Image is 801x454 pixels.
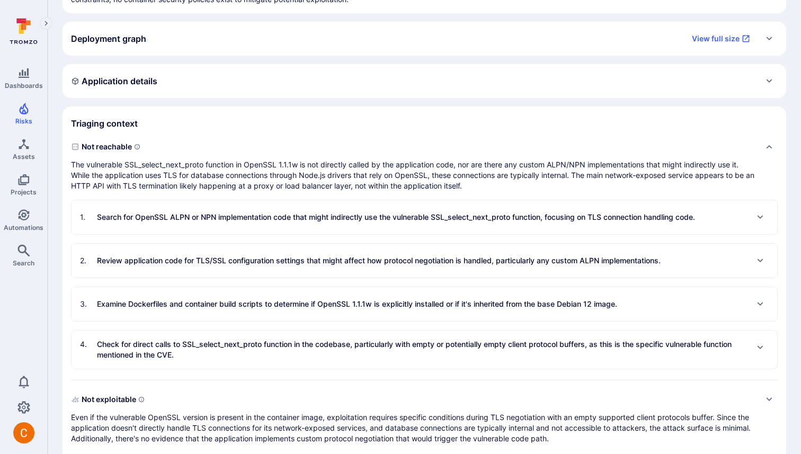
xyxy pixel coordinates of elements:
[80,212,95,222] span: 1 .
[71,391,778,444] div: Expand
[63,64,786,98] div: Expand
[42,19,50,28] i: Expand navigation menu
[72,200,777,234] div: Expand
[72,331,777,369] div: Expand
[80,255,95,266] span: 2 .
[71,138,778,191] div: Collapse
[97,212,695,222] p: Search for OpenSSL ALPN or NPN implementation code that might indirectly use the vulnerable SSL_s...
[5,82,43,90] span: Dashboards
[72,287,777,321] div: Expand
[134,144,140,150] svg: Indicates if a vulnerability code, component, function or a library can actually be reached or in...
[13,422,34,443] div: Camilo Rivera
[13,259,34,267] span: Search
[13,422,34,443] img: ACg8ocJuq_DPPTkXyD9OlTnVLvDrpObecjcADscmEHLMiTyEnTELew=s96-c
[71,412,756,444] p: Even if the vulnerable OpenSSL version is present in the container image, exploitation requires s...
[11,188,37,196] span: Projects
[97,339,747,360] p: Check for direct calls to SSL_select_next_proto function in the codebase, particularly with empty...
[4,224,43,232] span: Automations
[97,255,661,266] p: Review application code for TLS/SSL configuration settings that might affect how protocol negotia...
[71,391,756,408] span: Not exploitable
[80,299,95,309] span: 3 .
[71,33,146,44] h2: Deployment graph
[71,138,756,155] span: Not reachable
[40,17,52,30] button: Expand navigation menu
[15,117,32,125] span: Risks
[138,396,145,403] svg: Indicates if a vulnerability can be exploited by an attacker to gain unauthorized access, execute...
[71,118,138,129] h2: Triaging context
[97,299,617,309] p: Examine Dockerfiles and container build scripts to determine if OpenSSL 1.1.1w is explicitly inst...
[13,153,35,161] span: Assets
[71,76,157,86] h2: Application details
[63,22,786,56] div: Expand
[71,159,756,191] p: The vulnerable SSL_select_next_proto function in OpenSSL 1.1.1w is not directly called by the app...
[72,244,777,278] div: Expand
[686,30,756,47] a: View full size
[80,339,95,350] span: 4 .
